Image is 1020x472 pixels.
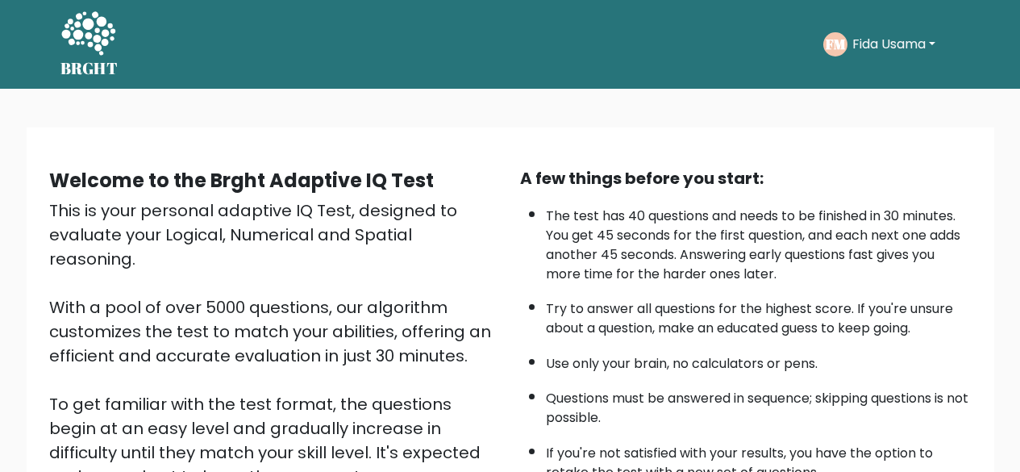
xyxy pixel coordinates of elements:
b: Welcome to the Brght Adaptive IQ Test [49,167,434,194]
li: The test has 40 questions and needs to be finished in 30 minutes. You get 45 seconds for the firs... [546,198,972,284]
li: Questions must be answered in sequence; skipping questions is not possible. [546,381,972,428]
li: Use only your brain, no calculators or pens. [546,346,972,374]
div: A few things before you start: [520,166,972,190]
a: BRGHT [60,6,119,82]
text: FM [826,35,846,53]
button: Fida Usama [847,34,940,55]
li: Try to answer all questions for the highest score. If you're unsure about a question, make an edu... [546,291,972,338]
h5: BRGHT [60,59,119,78]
